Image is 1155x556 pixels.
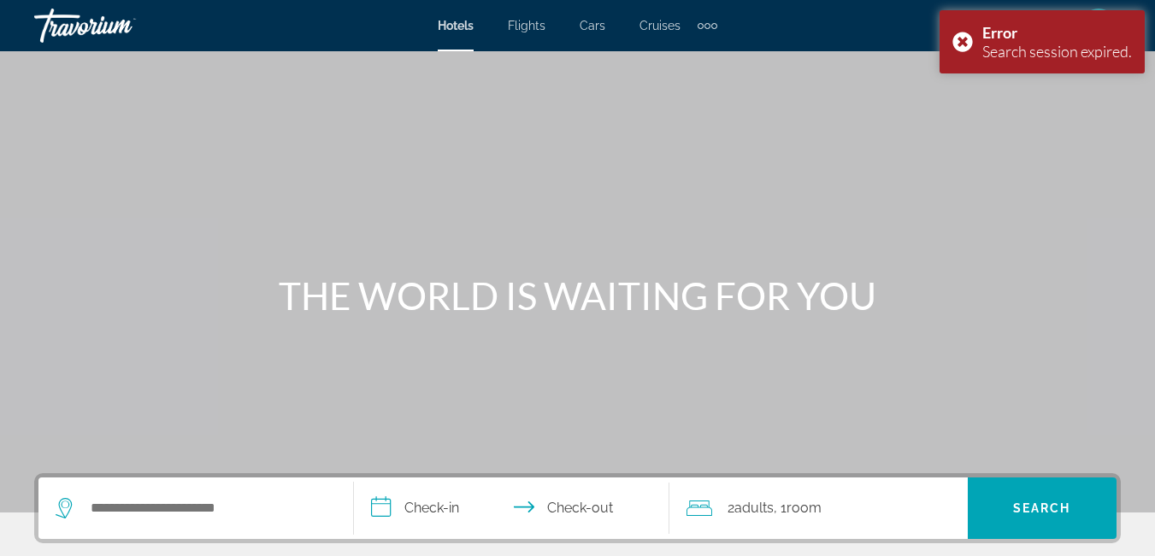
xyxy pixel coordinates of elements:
a: Cruises [639,19,681,32]
a: Travorium [34,3,205,48]
button: Select check in and out date [354,477,669,539]
a: Hotels [438,19,474,32]
button: User Menu [1076,8,1121,44]
a: Flights [508,19,545,32]
span: Room [787,500,822,516]
span: 2 [728,496,774,520]
span: Adults [734,500,774,516]
a: Cars [580,19,605,32]
div: Search widget [38,477,1117,539]
input: Search hotel destination [89,495,327,521]
div: Search session expired. [982,42,1132,61]
button: Search [968,477,1117,539]
span: Search [1013,501,1071,515]
div: Error [982,23,1132,42]
button: Extra navigation items [698,12,717,39]
h1: THE WORLD IS WAITING FOR YOU [257,273,899,318]
button: Travelers: 2 adults, 0 children [669,477,968,539]
span: , 1 [774,496,822,520]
